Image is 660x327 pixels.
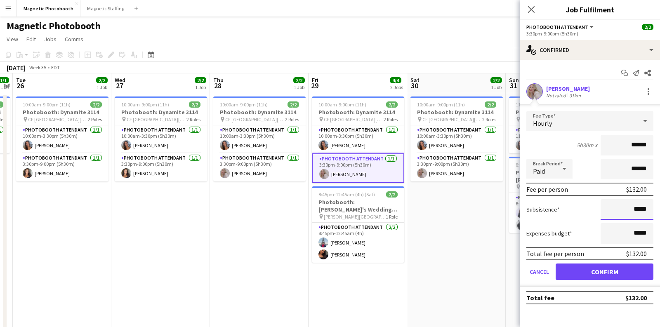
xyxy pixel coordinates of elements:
span: 31 [508,81,519,90]
span: Sat [410,76,420,84]
span: 26 [15,81,26,90]
h3: Photobooth: [PERSON_NAME] & [PERSON_NAME]'s Wedding 2881 [509,169,601,183]
app-card-role: Photobooth Attendant1/13:30pm-9:00pm (5h30m)[PERSON_NAME] [213,153,306,181]
div: 1 Job [97,84,107,90]
span: Edit [26,35,36,43]
h3: Photobooth: Dynamite 3114 [312,108,404,116]
span: Paid [533,167,545,175]
span: Jobs [44,35,57,43]
span: 8:45pm-12:45am (4h) (Sat) [318,191,375,198]
div: 3:30pm-9:00pm (5h30m) [526,31,653,37]
span: 30 [409,81,420,90]
div: 1 Job [491,84,502,90]
div: Fee per person [526,185,568,193]
app-job-card: 10:00am-9:00pm (11h)2/2Photobooth: Dynamite 3114 CF [GEOGRAPHIC_DATA][PERSON_NAME]2 RolesPhotoboo... [16,96,108,181]
h3: Job Fulfilment [520,4,660,15]
span: View [7,35,18,43]
span: 10:00am-9:00pm (11h) [121,101,169,108]
span: Comms [65,35,83,43]
h3: Photobooth: Dynamite 3114 [410,108,503,116]
span: 11:00am-7:00pm (8h) [516,101,561,108]
button: Magnetic Photobooth [17,0,80,16]
span: 2/2 [642,24,653,30]
h3: Photobooth: Dynamite 3114 [509,108,601,116]
span: 2/2 [288,101,299,108]
span: CF [GEOGRAPHIC_DATA][PERSON_NAME] [225,116,285,122]
div: $132.00 [626,185,647,193]
span: 1 Role [386,214,398,220]
span: 10:00am-9:00pm (11h) [220,101,268,108]
span: 2/2 [195,77,206,83]
span: 2/2 [293,77,305,83]
app-card-role: Photobooth Attendant2/28:45pm-12:45am (4h)[PERSON_NAME][PERSON_NAME] [312,223,404,263]
a: Comms [61,34,87,45]
app-job-card: 10:00am-9:00pm (11h)2/2Photobooth: Dynamite 3114 CF [GEOGRAPHIC_DATA][PERSON_NAME]2 RolesPhotoboo... [115,96,207,181]
span: Thu [213,76,224,84]
a: Edit [23,34,39,45]
span: CF [GEOGRAPHIC_DATA][PERSON_NAME] [422,116,482,122]
span: Photobooth Attendant [526,24,588,30]
h3: Photobooth: Dynamite 3114 [115,108,207,116]
app-card-role: Photobooth Attendant2/28:00pm-12:30am (4h30m)[PERSON_NAME][PERSON_NAME] [509,193,601,233]
h3: Photobooth: Dynamite 3114 [213,108,306,116]
app-card-role: Photobooth Attendant1/110:00am-3:30pm (5h30m)[PERSON_NAME] [16,125,108,153]
span: 2/2 [96,77,108,83]
div: 8:45pm-12:45am (4h) (Sat)2/2Photobooth: [PERSON_NAME]'s Wedding (3134) [PERSON_NAME][GEOGRAPHIC_D... [312,186,404,263]
span: Wed [115,76,125,84]
div: 1 Job [294,84,304,90]
span: 2/2 [490,77,502,83]
span: 2 Roles [285,116,299,122]
span: 28 [212,81,224,90]
span: 2/2 [189,101,200,108]
span: 2/2 [485,101,496,108]
app-card-role: Photobooth Attendant1/111:00am-7:00pm (8h)[PERSON_NAME] [509,125,601,153]
span: Tue [16,76,26,84]
span: 8:00pm-12:30am (4h30m) (Mon) [516,162,583,168]
a: Jobs [41,34,60,45]
app-job-card: 10:00am-9:00pm (11h)2/2Photobooth: Dynamite 3114 CF [GEOGRAPHIC_DATA][PERSON_NAME]2 RolesPhotoboo... [312,96,404,183]
span: 29 [311,81,318,90]
span: 2/2 [386,101,398,108]
app-card-role: Photobooth Attendant1/110:00am-3:30pm (5h30m)[PERSON_NAME] [213,125,306,153]
div: 1 Job [195,84,206,90]
h3: Photobooth: Dynamite 3114 [16,108,108,116]
span: CF [GEOGRAPHIC_DATA][PERSON_NAME] [324,116,384,122]
div: Total fee per person [526,249,584,258]
h3: Photobooth: [PERSON_NAME]'s Wedding (3134) [312,198,404,213]
h1: Magnetic Photobooth [7,20,101,32]
app-card-role: Photobooth Attendant1/13:30pm-9:00pm (5h30m)[PERSON_NAME] [410,153,503,181]
app-job-card: 11:00am-7:00pm (8h)1/1Photobooth: Dynamite 3114 CF [GEOGRAPHIC_DATA][PERSON_NAME]1 RolePhotobooth... [509,96,601,153]
span: 2 Roles [482,116,496,122]
app-job-card: 10:00am-9:00pm (11h)2/2Photobooth: Dynamite 3114 CF [GEOGRAPHIC_DATA][PERSON_NAME]2 RolesPhotoboo... [410,96,503,181]
app-job-card: 8:00pm-12:30am (4h30m) (Mon)2/2Photobooth: [PERSON_NAME] & [PERSON_NAME]'s Wedding 2881 Evergeen ... [509,157,601,233]
div: 2 Jobs [390,84,403,90]
span: 2 Roles [186,116,200,122]
div: Not rated [546,92,568,99]
span: 10:00am-9:00pm (11h) [318,101,366,108]
span: CF [GEOGRAPHIC_DATA][PERSON_NAME] [28,116,88,122]
div: [PERSON_NAME] [546,85,590,92]
div: 5h30m x [577,141,597,149]
app-card-role: Photobooth Attendant1/110:00am-3:30pm (5h30m)[PERSON_NAME] [115,125,207,153]
app-card-role: Photobooth Attendant1/13:30pm-9:00pm (5h30m)[PERSON_NAME] [16,153,108,181]
app-card-role: Photobooth Attendant1/110:00am-3:30pm (5h30m)[PERSON_NAME] [410,125,503,153]
span: 10:00am-9:00pm (11h) [417,101,465,108]
div: [DATE] [7,64,26,72]
div: $132.00 [625,294,647,302]
span: Fri [312,76,318,84]
button: Cancel [526,263,552,280]
div: EDT [51,64,60,71]
app-card-role: Photobooth Attendant1/110:00am-3:30pm (5h30m)[PERSON_NAME] [312,125,404,153]
app-card-role: Photobooth Attendant1/13:30pm-9:00pm (5h30m)[PERSON_NAME] [115,153,207,181]
span: 2 Roles [384,116,398,122]
span: [PERSON_NAME][GEOGRAPHIC_DATA] [324,214,386,220]
a: View [3,34,21,45]
span: 27 [113,81,125,90]
span: CF [GEOGRAPHIC_DATA][PERSON_NAME] [127,116,186,122]
button: Confirm [556,263,653,280]
span: 2/2 [90,101,102,108]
